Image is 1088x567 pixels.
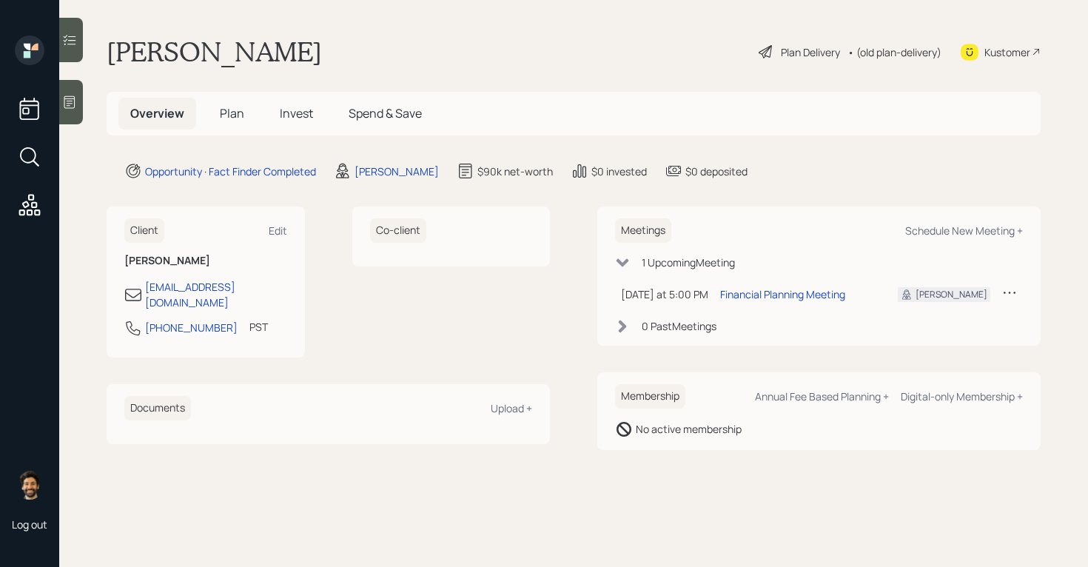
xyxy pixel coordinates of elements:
div: Edit [269,224,287,238]
div: 0 Past Meeting s [642,318,716,334]
div: [PHONE_NUMBER] [145,320,238,335]
h6: Documents [124,396,191,420]
h6: Co-client [370,218,426,243]
div: Schedule New Meeting + [905,224,1023,238]
div: [PERSON_NAME] [916,288,987,301]
h1: [PERSON_NAME] [107,36,322,68]
div: Financial Planning Meeting [720,286,845,302]
div: [DATE] at 5:00 PM [621,286,708,302]
div: $0 deposited [685,164,748,179]
div: $0 invested [591,164,647,179]
div: PST [249,319,268,335]
div: Kustomer [984,44,1030,60]
div: [EMAIL_ADDRESS][DOMAIN_NAME] [145,279,287,310]
span: Spend & Save [349,105,422,121]
h6: Meetings [615,218,671,243]
span: Plan [220,105,244,121]
img: eric-schwartz-headshot.png [15,470,44,500]
h6: Membership [615,384,685,409]
div: Digital-only Membership + [901,389,1023,403]
div: Plan Delivery [781,44,840,60]
div: Upload + [491,401,532,415]
div: [PERSON_NAME] [355,164,439,179]
span: Invest [280,105,313,121]
div: No active membership [636,421,742,437]
div: Opportunity · Fact Finder Completed [145,164,316,179]
div: Log out [12,517,47,531]
h6: Client [124,218,164,243]
h6: [PERSON_NAME] [124,255,287,267]
div: $90k net-worth [477,164,553,179]
div: 1 Upcoming Meeting [642,255,735,270]
div: Annual Fee Based Planning + [755,389,889,403]
div: • (old plan-delivery) [847,44,941,60]
span: Overview [130,105,184,121]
